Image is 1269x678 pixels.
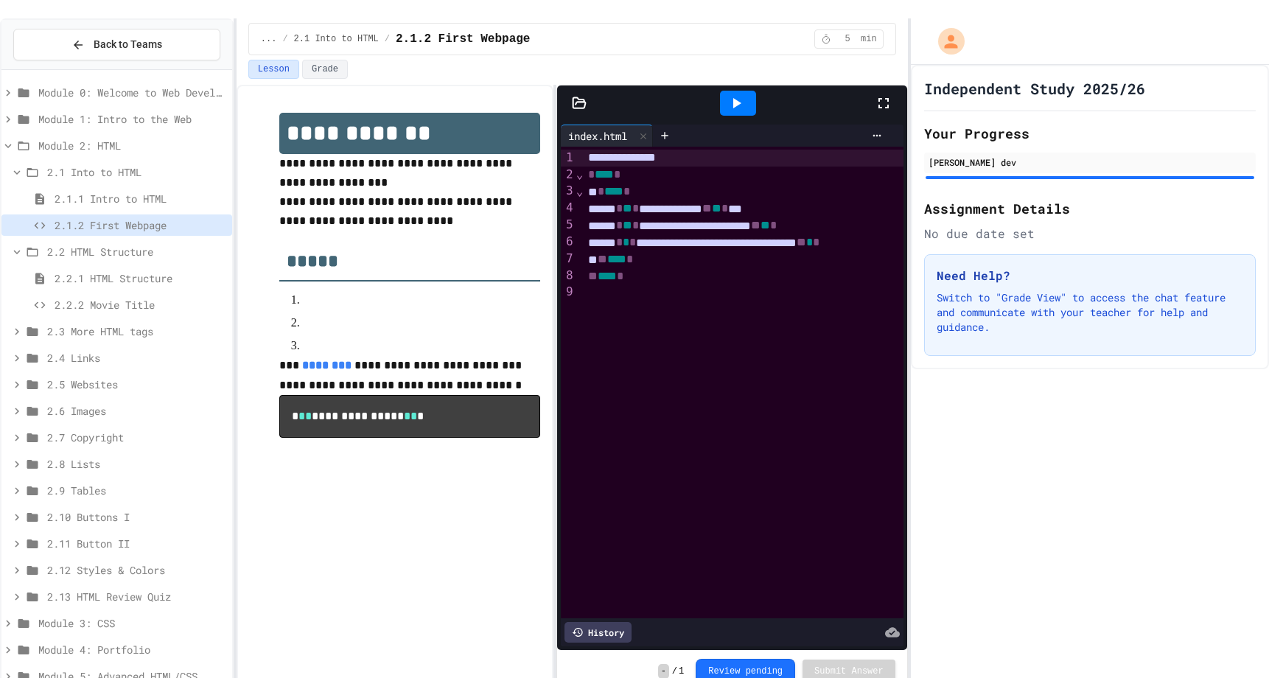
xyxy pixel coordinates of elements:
[924,225,1256,242] div: No due date set
[47,324,226,339] span: 2.3 More HTML tags
[47,244,226,259] span: 2.2 HTML Structure
[561,128,634,144] div: index.html
[38,642,226,657] span: Module 4: Portfolio
[561,183,576,200] div: 3
[38,111,226,127] span: Module 1: Intro to the Web
[396,30,530,48] span: 2.1.2 First Webpage
[302,60,348,79] button: Grade
[47,403,226,419] span: 2.6 Images
[672,665,677,677] span: /
[47,483,226,498] span: 2.9 Tables
[1147,555,1254,618] iframe: chat widget
[679,665,684,677] span: 1
[47,562,226,578] span: 2.12 Styles & Colors
[924,78,1145,99] h1: Independent Study 2025/26
[248,60,299,79] button: Lesson
[924,198,1256,219] h2: Assignment Details
[561,200,576,217] div: 4
[1207,619,1254,663] iframe: chat widget
[282,33,287,45] span: /
[47,536,226,551] span: 2.11 Button II
[836,33,859,45] span: 5
[55,191,226,206] span: 2.1.1 Intro to HTML
[38,85,226,100] span: Module 0: Welcome to Web Development
[55,217,226,233] span: 2.1.2 First Webpage
[814,665,884,677] span: Submit Answer
[47,589,226,604] span: 2.13 HTML Review Quiz
[47,164,226,180] span: 2.1 Into to HTML
[38,615,226,631] span: Module 3: CSS
[561,167,576,184] div: 2
[385,33,390,45] span: /
[47,509,226,525] span: 2.10 Buttons I
[861,33,877,45] span: min
[561,268,576,284] div: 8
[561,284,576,300] div: 9
[561,150,576,166] div: 1
[47,377,226,392] span: 2.5 Websites
[261,33,277,45] span: ...
[38,138,226,153] span: Module 2: HTML
[47,456,226,472] span: 2.8 Lists
[561,125,653,147] div: index.html
[576,184,584,198] span: Fold line
[561,217,576,234] div: 5
[55,297,226,312] span: 2.2.2 Movie Title
[561,251,576,268] div: 7
[576,167,584,181] span: Fold line
[94,37,162,52] span: Back to Teams
[564,622,632,643] div: History
[937,267,1243,284] h3: Need Help?
[47,430,226,445] span: 2.7 Copyright
[561,234,576,251] div: 6
[47,350,226,366] span: 2.4 Links
[929,155,1251,169] div: [PERSON_NAME] dev
[937,290,1243,335] p: Switch to "Grade View" to access the chat feature and communicate with your teacher for help and ...
[55,270,226,286] span: 2.2.1 HTML Structure
[13,29,220,60] button: Back to Teams
[924,123,1256,144] h2: Your Progress
[294,33,379,45] span: 2.1 Into to HTML
[923,24,968,58] div: My Account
